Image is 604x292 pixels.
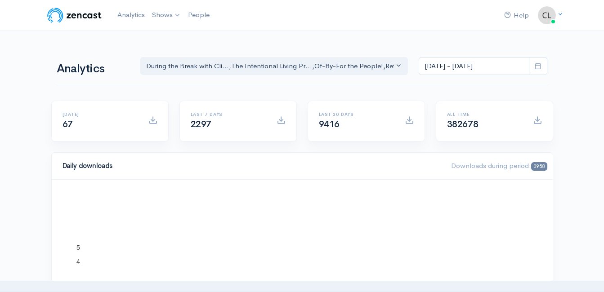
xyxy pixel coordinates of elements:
[419,57,529,75] input: analytics date range selector
[63,112,138,117] h6: [DATE]
[447,112,522,117] h6: All time
[319,119,340,130] span: 9416
[501,6,532,25] a: Help
[319,112,394,117] h6: Last 30 days
[148,5,184,25] a: Shows
[191,119,211,130] span: 2297
[57,62,130,75] h1: Analytics
[76,258,80,265] text: 4
[46,6,103,24] img: ZenCast Logo
[63,190,542,280] svg: A chart.
[114,5,148,25] a: Analytics
[451,161,547,170] span: Downloads during period:
[63,119,73,130] span: 67
[76,243,80,251] text: 5
[538,6,556,24] img: ...
[531,162,547,171] span: 3958
[184,5,213,25] a: People
[447,119,479,130] span: 382678
[146,61,394,71] div: During the Break with Cli... , The Intentional Living Pr... , Of-By-For the People! , Rethink - R...
[140,57,408,75] button: During the Break with Cli..., The Intentional Living Pr..., Of-By-For the People!, Rethink - Rese...
[63,162,441,170] h4: Daily downloads
[191,112,266,117] h6: Last 7 days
